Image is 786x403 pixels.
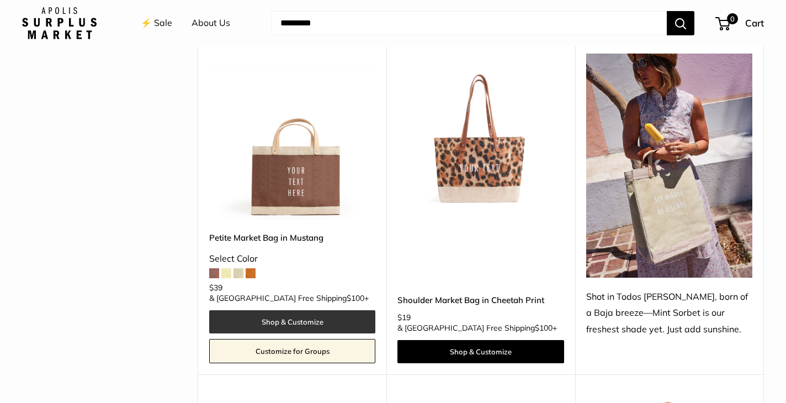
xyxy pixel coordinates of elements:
[397,54,564,220] a: description_Make it yours with custom printed text.Shoulder Market Bag in Cheetah Print
[397,54,564,220] img: description_Make it yours with custom printed text.
[141,15,172,31] a: ⚡️ Sale
[22,7,97,39] img: Apolis: Surplus Market
[347,293,364,303] span: $100
[209,54,375,220] img: Petite Market Bag in Mustang
[192,15,230,31] a: About Us
[209,251,375,267] div: Select Color
[272,11,667,35] input: Search...
[667,11,694,35] button: Search
[209,310,375,333] a: Shop & Customize
[397,312,411,322] span: $19
[727,13,738,24] span: 0
[209,294,369,302] span: & [GEOGRAPHIC_DATA] Free Shipping +
[397,340,564,363] a: Shop & Customize
[209,283,222,293] span: $39
[209,231,375,244] a: Petite Market Bag in Mustang
[535,323,553,333] span: $100
[716,14,764,32] a: 0 Cart
[397,324,557,332] span: & [GEOGRAPHIC_DATA] Free Shipping +
[586,289,752,338] div: Shot in Todos [PERSON_NAME], born of a Baja breeze—Mint Sorbet is our freshest shade yet. Just ad...
[586,54,752,277] img: Shot in Todos Santos, born of a Baja breeze—Mint Sorbet is our freshest shade yet. Just add sunsh...
[397,294,564,306] a: Shoulder Market Bag in Cheetah Print
[745,17,764,29] span: Cart
[209,54,375,220] a: Petite Market Bag in MustangPetite Market Bag in Mustang
[209,339,375,363] a: Customize for Groups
